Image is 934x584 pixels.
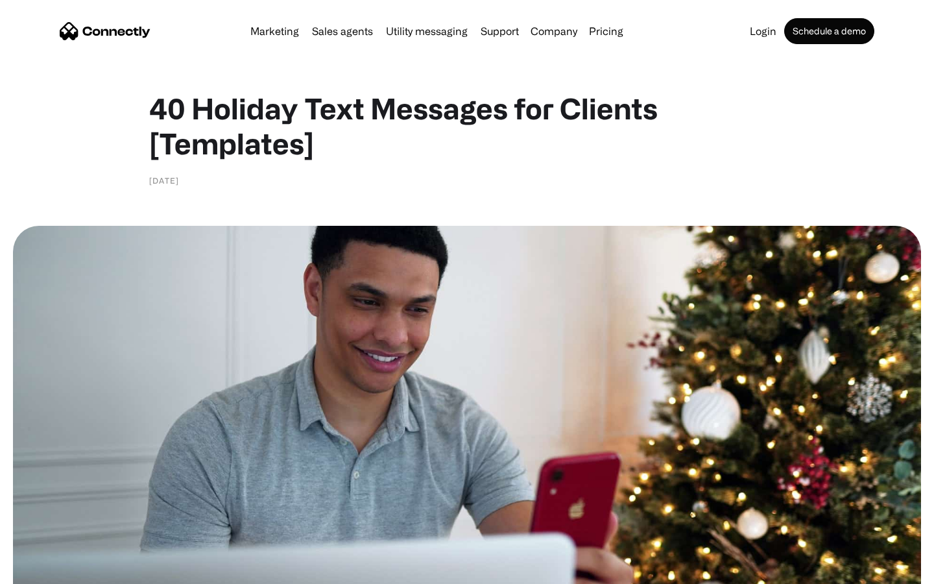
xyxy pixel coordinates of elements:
div: Company [531,22,577,40]
a: Marketing [245,26,304,36]
aside: Language selected: English [13,561,78,579]
a: Sales agents [307,26,378,36]
a: Support [475,26,524,36]
a: Utility messaging [381,26,473,36]
h1: 40 Holiday Text Messages for Clients [Templates] [149,91,785,161]
a: Login [745,26,782,36]
ul: Language list [26,561,78,579]
a: Schedule a demo [784,18,874,44]
div: [DATE] [149,174,179,187]
a: Pricing [584,26,629,36]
